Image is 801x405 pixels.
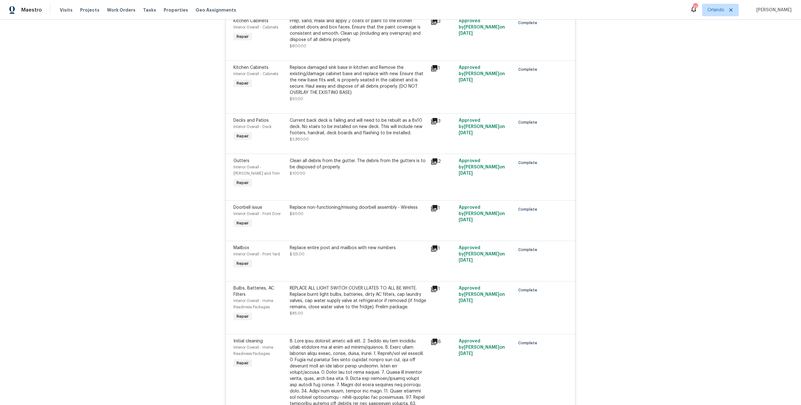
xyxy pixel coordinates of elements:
div: 3 [431,18,455,25]
span: Approved by [PERSON_NAME] on [459,159,505,176]
span: Properties [164,7,188,13]
div: Prep, sand, mask and apply 2 coats of paint to the kitchen cabinet doors and box faces. Ensure th... [290,18,427,43]
div: REPLACE ALL LIGHT SWITCH COVER LLATES TO ALL BE WHITE. Replace burnt light bulbs, batteries, dirt... [290,285,427,310]
span: Projects [80,7,99,13]
span: [PERSON_NAME] [754,7,792,13]
span: [DATE] [459,78,473,82]
span: Interior Overall - Cabinets [233,25,278,29]
span: Approved by [PERSON_NAME] on [459,19,505,36]
span: Complete [518,119,540,126]
div: Current back deck is failing and will need to be rebuilt as a 8x10 deck. No stairs to be installe... [290,117,427,136]
span: Maestro [21,7,42,13]
div: 2 [431,158,455,165]
span: Repair [234,360,251,366]
span: [DATE] [459,218,473,222]
span: Interior Overall - [PERSON_NAME] and Trim [233,165,280,175]
span: $85.00 [290,311,303,315]
span: [DATE] [459,131,473,135]
span: Kitchen Cabinets [233,19,268,23]
div: 1 [431,245,455,252]
div: 31 [693,4,697,10]
span: Approved by [PERSON_NAME] on [459,205,505,222]
div: 1 [431,64,455,72]
div: Replace entire post and mailbox with new numbers [290,245,427,251]
span: [DATE] [459,31,473,36]
span: [DATE] [459,258,473,263]
div: 1 [431,204,455,212]
span: Complete [518,340,540,346]
div: 3 [431,117,455,125]
span: Approved by [PERSON_NAME] on [459,118,505,135]
span: Approved by [PERSON_NAME] on [459,339,505,356]
span: $50.00 [290,97,303,101]
span: Complete [518,66,540,73]
span: Doorbell issue [233,205,262,210]
span: Repair [234,260,251,267]
span: $125.00 [290,252,304,256]
div: 1 [431,285,455,293]
div: Replace non-functioning/missing doorbell assembly - Wireless [290,204,427,211]
span: Repair [234,220,251,226]
span: Interior Overall - Home Readiness Packages [233,346,273,356]
span: Repair [234,133,251,139]
span: $800.00 [290,44,306,48]
span: Approved by [PERSON_NAME] on [459,286,505,303]
span: Orlando [707,7,724,13]
span: [DATE] [459,299,473,303]
span: Interior Overall - Home Readiness Packages [233,299,273,309]
span: Repair [234,33,251,40]
span: Kitchen Cabinets [233,65,268,70]
span: Gutters [233,159,249,163]
span: $60.00 [290,212,304,216]
span: Complete [518,160,540,166]
span: Complete [518,206,540,213]
div: Clean all debris from the gutter. The debris from the gutters is to be disposed of properly. [290,158,427,170]
span: $100.00 [290,172,305,175]
span: Tasks [143,8,156,12]
span: Bulbs, Batteries, AC Filters [233,286,274,297]
span: Approved by [PERSON_NAME] on [459,246,505,263]
span: Complete [518,287,540,293]
span: Complete [518,20,540,26]
span: Repair [234,313,251,320]
span: Decks and Patios [233,118,269,123]
span: Interior Overall - Front Yard [233,252,280,256]
span: Geo Assignments [196,7,236,13]
span: Complete [518,247,540,253]
span: Approved by [PERSON_NAME] on [459,65,505,82]
div: Replace damaged sink base in kitchen and Remove the existing/damage cabinet base and replace with... [290,64,427,96]
span: Mailbox [233,246,249,250]
span: Interior Overall - Front Door [233,212,281,216]
span: $3,850.00 [290,137,309,141]
span: Initial cleaning [233,339,263,343]
span: [DATE] [459,171,473,176]
span: Repair [234,80,251,86]
span: Work Orders [107,7,135,13]
span: Visits [60,7,73,13]
div: 6 [431,338,455,346]
span: [DATE] [459,351,473,356]
span: Repair [234,180,251,186]
span: Interior Overall - Deck [233,125,272,129]
span: Interior Overall - Cabinets [233,72,278,76]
